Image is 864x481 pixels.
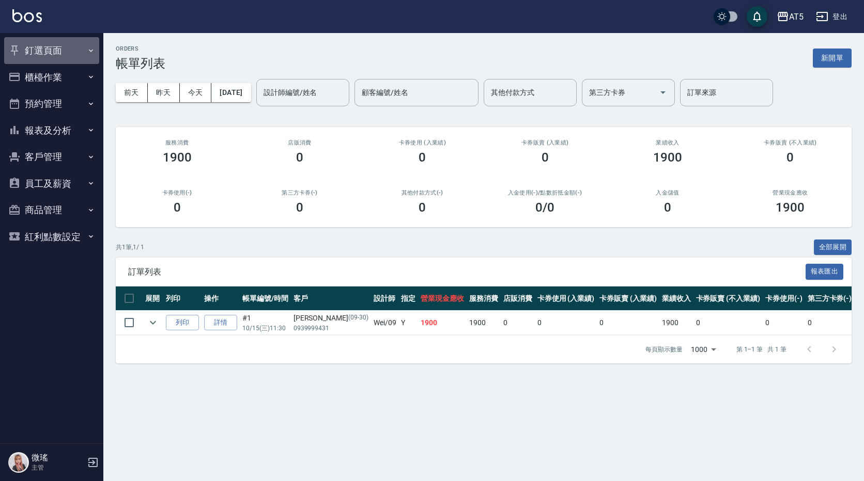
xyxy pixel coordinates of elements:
[4,117,99,144] button: 報表及分析
[294,313,368,324] div: [PERSON_NAME]
[291,286,371,311] th: 客戶
[294,324,368,333] p: 0939999431
[501,311,535,335] td: 0
[4,37,99,64] button: 釘選頁面
[419,150,426,165] h3: 0
[805,311,855,335] td: 0
[371,311,399,335] td: Wei /09
[742,139,839,146] h2: 卡券販賣 (不入業績)
[467,311,501,335] td: 1900
[296,200,303,215] h3: 0
[659,311,693,335] td: 1900
[143,286,163,311] th: 展開
[4,90,99,117] button: 預約管理
[773,6,808,27] button: AT5
[166,315,199,331] button: 列印
[806,264,844,280] button: 報表匯出
[398,311,418,335] td: Y
[371,286,399,311] th: 設計師
[32,463,84,472] p: 主管
[693,286,763,311] th: 卡券販賣 (不入業績)
[645,345,683,354] p: 每頁顯示數量
[535,200,554,215] h3: 0 /0
[747,6,767,27] button: save
[763,286,805,311] th: 卡券使用(-)
[812,7,852,26] button: 登出
[664,200,671,215] h3: 0
[128,189,226,196] h2: 卡券使用(-)
[116,45,165,52] h2: ORDERS
[813,49,852,68] button: 新開單
[251,139,348,146] h2: 店販消費
[619,139,716,146] h2: 業績收入
[501,286,535,311] th: 店販消費
[805,286,855,311] th: 第三方卡券(-)
[742,189,839,196] h2: 營業現金應收
[693,311,763,335] td: 0
[418,311,467,335] td: 1900
[814,239,852,255] button: 全部展開
[4,143,99,170] button: 客戶管理
[128,267,806,277] span: 訂單列表
[786,150,794,165] h3: 0
[419,200,426,215] h3: 0
[32,453,84,463] h5: 微瑤
[398,286,418,311] th: 指定
[240,286,291,311] th: 帳單編號/時間
[116,56,165,71] h3: 帳單列表
[597,311,659,335] td: 0
[174,200,181,215] h3: 0
[242,324,288,333] p: 10/15 (三) 11:30
[116,243,144,252] p: 共 1 筆, 1 / 1
[789,10,804,23] div: AT5
[736,345,786,354] p: 第 1–1 筆 共 1 筆
[4,64,99,91] button: 櫃檯作業
[240,311,291,335] td: #1
[145,315,161,330] button: expand row
[180,83,212,102] button: 今天
[148,83,180,102] button: 昨天
[211,83,251,102] button: [DATE]
[418,286,467,311] th: 營業現金應收
[374,189,471,196] h2: 其他付款方式(-)
[374,139,471,146] h2: 卡券使用 (入業績)
[659,286,693,311] th: 業績收入
[776,200,805,215] h3: 1900
[163,150,192,165] h3: 1900
[4,197,99,223] button: 商品管理
[4,223,99,250] button: 紅利點數設定
[806,266,844,276] a: 報表匯出
[763,311,805,335] td: 0
[128,139,226,146] h3: 服務消費
[4,170,99,197] button: 員工及薪資
[348,313,368,324] p: (09-30)
[597,286,659,311] th: 卡券販賣 (入業績)
[496,139,594,146] h2: 卡券販賣 (入業績)
[542,150,549,165] h3: 0
[535,286,597,311] th: 卡券使用 (入業績)
[12,9,42,22] img: Logo
[467,286,501,311] th: 服務消費
[296,150,303,165] h3: 0
[8,452,29,473] img: Person
[535,311,597,335] td: 0
[655,84,671,101] button: Open
[813,53,852,62] a: 新開單
[163,286,202,311] th: 列印
[653,150,682,165] h3: 1900
[687,335,720,363] div: 1000
[202,286,240,311] th: 操作
[204,315,237,331] a: 詳情
[496,189,594,196] h2: 入金使用(-) /點數折抵金額(-)
[251,189,348,196] h2: 第三方卡券(-)
[116,83,148,102] button: 前天
[619,189,716,196] h2: 入金儲值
